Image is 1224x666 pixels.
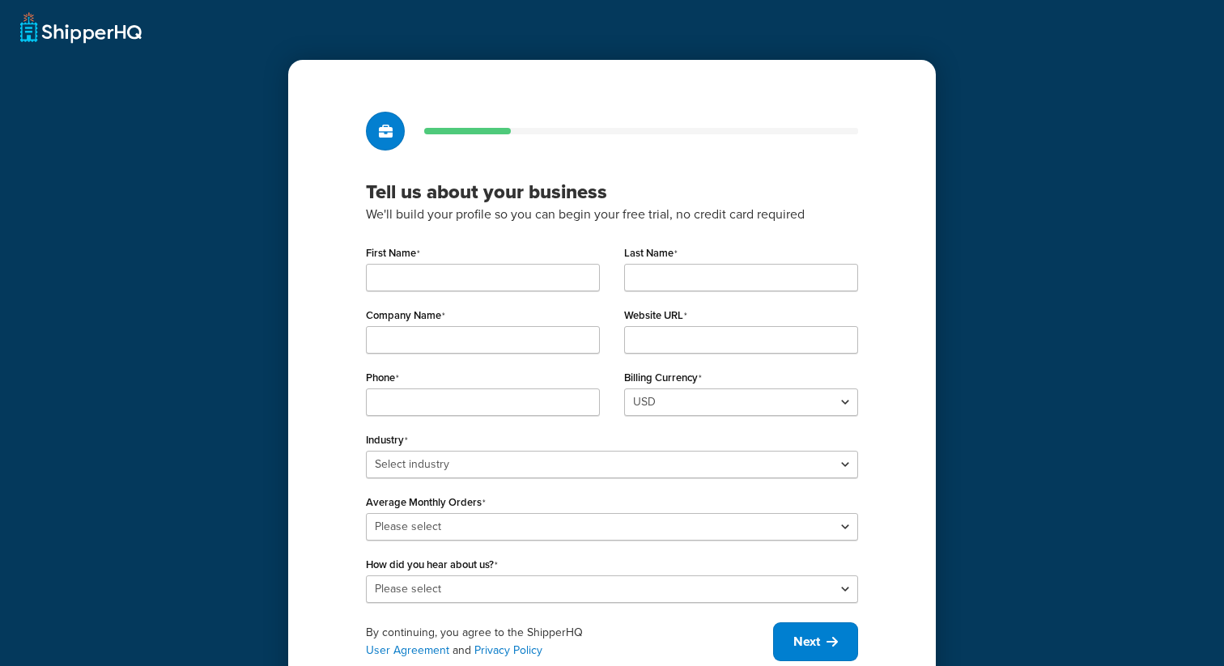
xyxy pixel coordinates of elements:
[624,247,678,260] label: Last Name
[793,633,820,651] span: Next
[366,496,486,509] label: Average Monthly Orders
[366,371,399,384] label: Phone
[366,309,445,322] label: Company Name
[624,371,702,384] label: Billing Currency
[773,622,858,661] button: Next
[366,558,498,571] label: How did you hear about us?
[366,180,858,204] h3: Tell us about your business
[366,642,449,659] a: User Agreement
[366,434,408,447] label: Industry
[366,247,420,260] label: First Name
[366,624,773,660] div: By continuing, you agree to the ShipperHQ and
[366,204,858,225] p: We'll build your profile so you can begin your free trial, no credit card required
[474,642,542,659] a: Privacy Policy
[624,309,687,322] label: Website URL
